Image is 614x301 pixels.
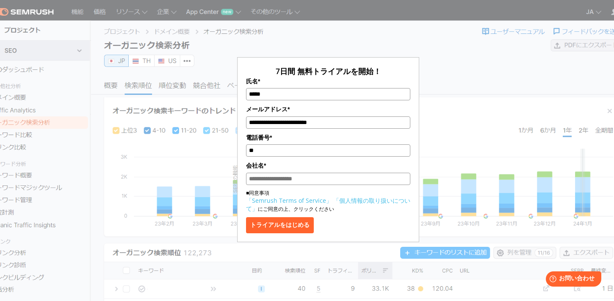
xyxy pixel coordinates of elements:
[246,196,332,204] a: 「Semrush Terms of Service」
[539,268,605,292] iframe: Help widget launcher
[246,105,410,114] label: メールアドレス*
[246,217,314,233] button: トライアルをはじめる
[246,133,410,142] label: 電話番号*
[246,196,410,213] a: 「個人情報の取り扱いについて」
[276,66,381,76] span: 7日間 無料トライアルを開始！
[246,189,410,213] p: ■同意事項 にご同意の上、クリックください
